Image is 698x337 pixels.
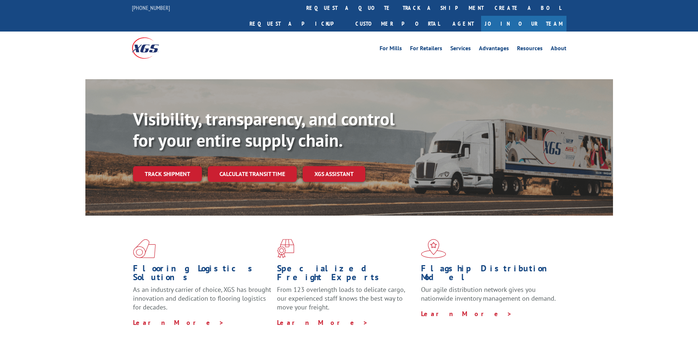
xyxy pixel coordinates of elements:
[421,239,446,258] img: xgs-icon-flagship-distribution-model-red
[551,45,566,54] a: About
[445,16,481,32] a: Agent
[277,264,416,285] h1: Specialized Freight Experts
[244,16,350,32] a: Request a pickup
[133,107,395,151] b: Visibility, transparency, and control for your entire supply chain.
[479,45,509,54] a: Advantages
[133,285,271,311] span: As an industry carrier of choice, XGS has brought innovation and dedication to flooring logistics...
[277,318,368,327] a: Learn More >
[380,45,402,54] a: For Mills
[208,166,297,182] a: Calculate transit time
[517,45,543,54] a: Resources
[481,16,566,32] a: Join Our Team
[350,16,445,32] a: Customer Portal
[421,309,512,318] a: Learn More >
[421,264,559,285] h1: Flagship Distribution Model
[277,239,294,258] img: xgs-icon-focused-on-flooring-red
[132,4,170,11] a: [PHONE_NUMBER]
[421,285,556,303] span: Our agile distribution network gives you nationwide inventory management on demand.
[303,166,365,182] a: XGS ASSISTANT
[277,285,416,318] p: From 123 overlength loads to delicate cargo, our experienced staff knows the best way to move you...
[450,45,471,54] a: Services
[133,239,156,258] img: xgs-icon-total-supply-chain-intelligence-red
[133,166,202,182] a: Track shipment
[410,45,442,54] a: For Retailers
[133,318,224,327] a: Learn More >
[133,264,272,285] h1: Flooring Logistics Solutions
